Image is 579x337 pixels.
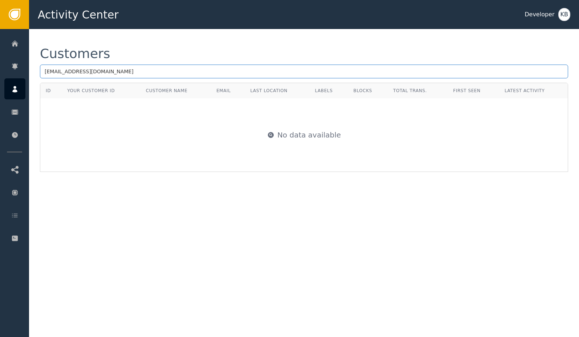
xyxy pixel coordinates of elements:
[525,10,554,19] div: Developer
[558,8,570,21] button: KB
[67,87,115,94] div: Your Customer ID
[40,47,110,60] div: Customers
[40,65,568,78] input: Search by name, email, or ID
[354,87,382,94] div: Blocks
[277,130,341,140] span: No data available
[250,87,304,94] div: Last Location
[46,87,51,94] div: ID
[38,7,119,23] span: Activity Center
[146,87,205,94] div: Customer Name
[453,87,494,94] div: First Seen
[505,87,562,94] div: Latest Activity
[393,87,442,94] div: Total Trans.
[315,87,342,94] div: Labels
[216,87,239,94] div: Email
